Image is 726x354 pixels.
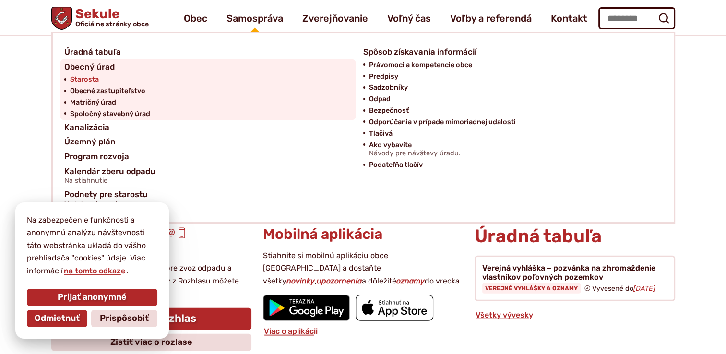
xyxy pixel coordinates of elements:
img: Prejsť na mobilnú aplikáciu Sekule v službe Google Play [263,295,350,321]
span: Odpad [369,94,391,105]
span: Kanalizácia [64,120,109,135]
span: Podateľňa tlačív [369,159,423,171]
a: Obec [184,5,207,32]
a: Podateľňa tlačív [369,159,651,171]
span: Ako vybavíte [369,140,461,160]
a: Odporúčania v prípade mimoriadnej udalosti [369,117,651,128]
strong: oznamy [396,276,425,285]
a: Spoločný stavebný úrad [70,108,352,120]
a: Viac o aplikácii [263,327,319,336]
span: Oficiálne stránky obce [75,21,149,27]
span: Územný plán [64,134,116,149]
span: Podnety pre starostu [64,187,148,211]
a: Právomoci a kompetencie obce [369,59,651,71]
a: Kanalizácia [64,120,352,135]
span: Sadzobníky [369,82,408,94]
a: Verejná vyhláška – pozvánka na zhromaždenie vlastníkov poľovných pozemkov Verejné vyhlášky a ozna... [475,256,675,301]
a: Úradná tabuľa [64,45,352,59]
a: Matričný úrad [70,97,352,108]
span: Starosta [70,74,99,85]
span: Návody pre návštevy úradu. [369,150,461,157]
span: Na stiahnutie [64,177,155,185]
a: Územný plán [64,134,352,149]
a: Predpisy [369,71,651,83]
h3: Mobilná aplikácia [263,226,463,242]
a: Voľný čas [387,5,431,32]
a: Kalendár zberu odpaduNa stiahnutie [64,164,352,188]
span: Kalendár zberu odpadu [64,164,155,188]
span: Spoločný stavebný úrad [70,108,150,120]
span: Sekule [72,8,149,28]
span: Právomoci a kompetencie obce [369,59,472,71]
a: Ako vybavíteNávody pre návštevy úradu. [369,140,651,160]
h2: Úradná tabuľa [475,226,675,247]
a: Voľby a referendá [450,5,532,32]
a: Všetky vývesky [475,310,534,319]
a: Tlačivá [369,128,651,140]
span: Úradná tabuľa [64,45,121,59]
img: Prejsť na domovskú stránku [51,7,72,30]
a: Podnety pre starostuVyriešme to spolu [64,187,651,211]
p: Na zabezpečenie funkčnosti a anonymnú analýzu návštevnosti táto webstránka ukladá do vášho prehli... [27,214,157,277]
a: Obecný úrad [64,59,352,74]
span: Bezpečnosť [369,105,409,117]
a: Obecné zastupiteľstvo [70,85,352,97]
a: Samospráva [226,5,283,32]
a: Zverejňovanie [302,5,368,32]
span: Prijať anonymné [58,292,127,303]
p: Stiahnite si mobilnú aplikáciu obce [GEOGRAPHIC_DATA] a dostaňte všetky , a dôležité do vrecka. [263,249,463,287]
button: Prispôsobiť [91,310,157,327]
span: Prispôsobiť [100,313,149,324]
span: Program rozvoja [64,149,129,164]
a: Zistiť viac o rozlase [51,334,251,351]
a: Program rozvoja [64,149,352,164]
span: Obecné zastupiteľstvo [70,85,145,97]
a: Spôsob získavania informácií [363,45,651,59]
span: Vyriešme to spolu [64,200,148,208]
button: Odmietnuť [27,310,87,327]
a: Odpad [369,94,651,105]
strong: novinky [286,276,315,285]
span: Obecný úrad [64,59,115,74]
button: Prijať anonymné [27,289,157,306]
a: Sadzobníky [369,82,651,94]
img: Prejsť na mobilnú aplikáciu Sekule v App Store [356,295,433,321]
strong: upozornenia [317,276,362,285]
span: Odmietnuť [35,313,80,324]
a: na tomto odkaze [63,266,126,275]
a: Logo Sekule, prejsť na domovskú stránku. [51,7,149,30]
span: Tlačivá [369,128,393,140]
a: Starosta [70,74,352,85]
span: Spôsob získavania informácií [363,45,476,59]
span: Odporúčania v prípade mimoriadnej udalosti [369,117,516,128]
a: Kontakt [551,5,587,32]
span: Predpisy [369,71,398,83]
span: Matričný úrad [70,97,116,108]
a: Bezpečnosť [369,105,651,117]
